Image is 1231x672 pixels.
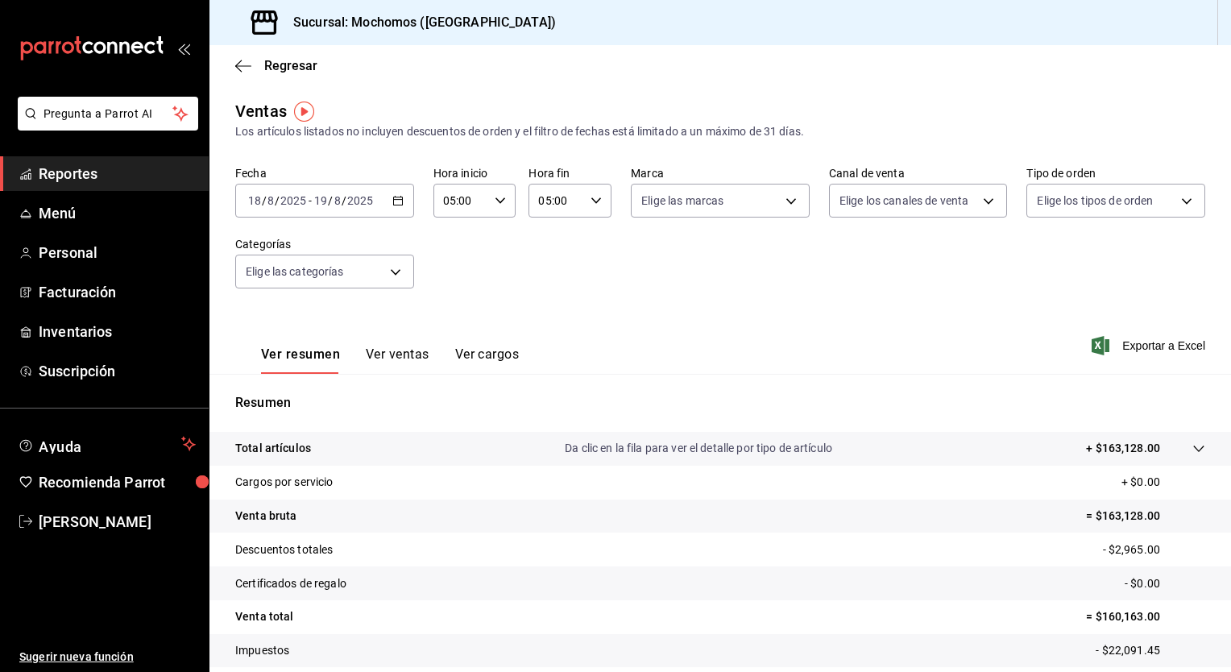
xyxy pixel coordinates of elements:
[275,194,280,207] span: /
[235,58,317,73] button: Regresar
[177,42,190,55] button: open_drawer_menu
[1103,541,1205,558] p: - $2,965.00
[839,193,968,209] span: Elige los canales de venta
[455,346,520,374] button: Ver cargos
[528,168,611,179] label: Hora fin
[19,649,196,666] span: Sugerir nueva función
[39,321,196,342] span: Inventarios
[1086,608,1205,625] p: = $160,163.00
[1086,440,1160,457] p: + $163,128.00
[346,194,374,207] input: ----
[235,168,414,179] label: Fecha
[334,194,342,207] input: --
[309,194,312,207] span: -
[313,194,328,207] input: --
[342,194,346,207] span: /
[235,642,289,659] p: Impuestos
[294,102,314,122] img: Tooltip marker
[235,123,1205,140] div: Los artículos listados no incluyen descuentos de orden y el filtro de fechas está limitado a un m...
[235,440,311,457] p: Total artículos
[1125,575,1205,592] p: - $0.00
[631,168,810,179] label: Marca
[261,346,519,374] div: navigation tabs
[262,194,267,207] span: /
[1086,508,1205,525] p: = $163,128.00
[280,194,307,207] input: ----
[641,193,723,209] span: Elige las marcas
[433,168,516,179] label: Hora inicio
[235,608,293,625] p: Venta total
[1121,474,1205,491] p: + $0.00
[328,194,333,207] span: /
[235,508,296,525] p: Venta bruta
[1026,168,1205,179] label: Tipo de orden
[247,194,262,207] input: --
[39,471,196,493] span: Recomienda Parrot
[39,202,196,224] span: Menú
[18,97,198,131] button: Pregunta a Parrot AI
[39,281,196,303] span: Facturación
[39,434,175,454] span: Ayuda
[39,360,196,382] span: Suscripción
[280,13,556,32] h3: Sucursal: Mochomos ([GEOGRAPHIC_DATA])
[39,163,196,185] span: Reportes
[235,239,414,250] label: Categorías
[267,194,275,207] input: --
[366,346,429,374] button: Ver ventas
[235,541,333,558] p: Descuentos totales
[11,117,198,134] a: Pregunta a Parrot AI
[235,474,334,491] p: Cargos por servicio
[264,58,317,73] span: Regresar
[235,99,287,123] div: Ventas
[39,242,196,263] span: Personal
[235,393,1205,413] p: Resumen
[261,346,340,374] button: Ver resumen
[829,168,1008,179] label: Canal de venta
[44,106,173,122] span: Pregunta a Parrot AI
[39,511,196,533] span: [PERSON_NAME]
[1037,193,1153,209] span: Elige los tipos de orden
[235,575,346,592] p: Certificados de regalo
[1096,642,1205,659] p: - $22,091.45
[1095,336,1205,355] button: Exportar a Excel
[565,440,832,457] p: Da clic en la fila para ver el detalle por tipo de artículo
[246,263,344,280] span: Elige las categorías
